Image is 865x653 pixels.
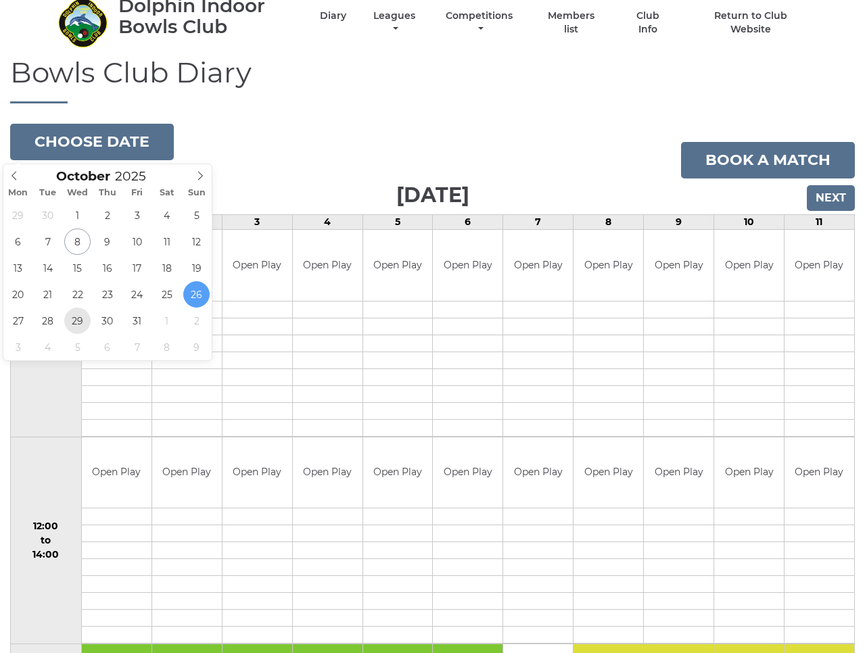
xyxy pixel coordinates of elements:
[64,334,91,360] span: November 5, 2025
[183,281,210,308] span: October 26, 2025
[807,185,855,211] input: Next
[363,215,433,230] td: 5
[94,334,120,360] span: November 6, 2025
[124,281,150,308] span: October 24, 2025
[34,255,61,281] span: October 14, 2025
[154,334,180,360] span: November 8, 2025
[644,215,714,230] td: 9
[63,189,93,197] span: Wed
[574,437,643,508] td: Open Play
[574,215,644,230] td: 8
[124,334,150,360] span: November 7, 2025
[785,437,854,508] td: Open Play
[94,228,120,255] span: October 9, 2025
[3,189,33,197] span: Mon
[154,308,180,334] span: November 1, 2025
[222,215,292,230] td: 3
[443,9,517,36] a: Competitions
[5,334,31,360] span: November 3, 2025
[223,230,292,301] td: Open Play
[5,202,31,228] span: September 29, 2025
[64,255,91,281] span: October 15, 2025
[433,230,502,301] td: Open Play
[626,9,670,36] a: Club Info
[644,437,714,508] td: Open Play
[154,281,180,308] span: October 25, 2025
[34,228,61,255] span: October 7, 2025
[10,124,174,160] button: Choose date
[94,255,120,281] span: October 16, 2025
[183,308,210,334] span: November 2, 2025
[540,9,602,36] a: Members list
[110,168,163,184] input: Scroll to increment
[10,57,855,103] h1: Bowls Club Diary
[64,202,91,228] span: October 1, 2025
[94,202,120,228] span: October 2, 2025
[64,308,91,334] span: October 29, 2025
[363,437,433,508] td: Open Play
[574,230,643,301] td: Open Play
[34,202,61,228] span: September 30, 2025
[94,308,120,334] span: October 30, 2025
[64,228,91,255] span: October 8, 2025
[183,255,210,281] span: October 19, 2025
[681,142,855,178] a: Book a match
[152,189,182,197] span: Sat
[122,189,152,197] span: Fri
[5,255,31,281] span: October 13, 2025
[785,230,854,301] td: Open Play
[503,437,573,508] td: Open Play
[503,215,574,230] td: 7
[693,9,808,36] a: Return to Club Website
[56,170,110,183] span: Scroll to increment
[183,334,210,360] span: November 9, 2025
[124,228,150,255] span: October 10, 2025
[34,308,61,334] span: October 28, 2025
[93,189,122,197] span: Thu
[320,9,346,22] a: Diary
[154,228,180,255] span: October 11, 2025
[34,281,61,308] span: October 21, 2025
[183,202,210,228] span: October 5, 2025
[433,437,502,508] td: Open Play
[5,228,31,255] span: October 6, 2025
[644,230,714,301] td: Open Play
[5,281,31,308] span: October 20, 2025
[293,437,363,508] td: Open Play
[124,202,150,228] span: October 3, 2025
[292,215,363,230] td: 4
[223,437,292,508] td: Open Play
[784,215,854,230] td: 11
[714,230,784,301] td: Open Play
[183,228,210,255] span: October 12, 2025
[154,255,180,281] span: October 18, 2025
[82,437,151,508] td: Open Play
[124,255,150,281] span: October 17, 2025
[503,230,573,301] td: Open Play
[154,202,180,228] span: October 4, 2025
[182,189,212,197] span: Sun
[370,9,419,36] a: Leagues
[34,334,61,360] span: November 4, 2025
[152,437,222,508] td: Open Play
[433,215,503,230] td: 6
[363,230,433,301] td: Open Play
[714,215,785,230] td: 10
[64,281,91,308] span: October 22, 2025
[293,230,363,301] td: Open Play
[124,308,150,334] span: October 31, 2025
[94,281,120,308] span: October 23, 2025
[33,189,63,197] span: Tue
[5,308,31,334] span: October 27, 2025
[714,437,784,508] td: Open Play
[11,437,82,644] td: 12:00 to 14:00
